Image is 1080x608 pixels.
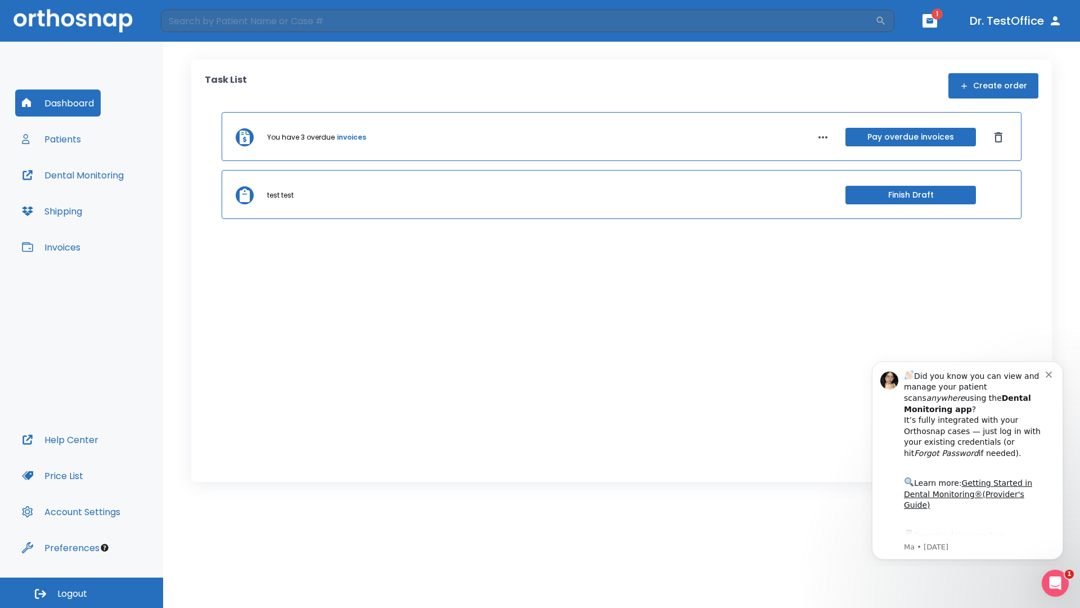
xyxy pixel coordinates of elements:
[49,177,191,234] div: Download the app: | ​ Let us know if you need help getting started!
[15,462,90,489] button: Price List
[1042,570,1069,597] iframe: Intercom live chat
[845,186,976,204] button: Finish Draft
[948,73,1038,99] button: Create order
[191,17,200,26] button: Dismiss notification
[15,234,87,261] button: Invoices
[100,543,110,553] div: Tooltip anchor
[15,90,101,117] button: Dashboard
[15,126,88,153] button: Patients
[15,162,130,189] button: Dental Monitoring
[931,8,943,20] span: 1
[15,498,127,525] button: Account Settings
[49,191,191,201] p: Message from Ma, sent 8w ago
[989,128,1007,146] button: Dismiss
[845,128,976,146] button: Pay overdue invoices
[205,73,247,99] p: Task List
[15,534,106,561] button: Preferences
[267,190,294,200] p: test test
[15,426,105,453] button: Help Center
[855,351,1080,566] iframe: Intercom notifications message
[337,132,366,142] a: invoices
[57,588,87,600] span: Logout
[161,10,875,32] input: Search by Patient Name or Case #
[49,180,149,200] a: App Store
[15,198,89,225] button: Shipping
[1065,570,1074,579] span: 1
[965,11,1066,31] button: Dr. TestOffice
[267,132,335,142] p: You have 3 overdue
[13,9,133,32] img: Orthosnap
